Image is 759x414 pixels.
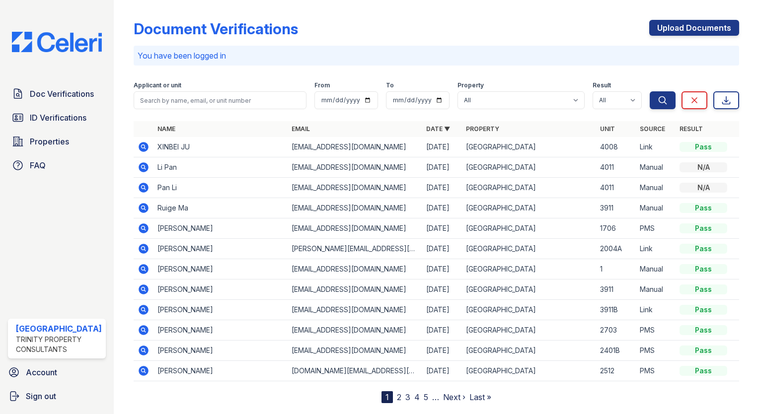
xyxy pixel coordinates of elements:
[292,125,310,133] a: Email
[462,320,596,341] td: [GEOGRAPHIC_DATA]
[462,178,596,198] td: [GEOGRAPHIC_DATA]
[600,125,615,133] a: Unit
[596,341,636,361] td: 2401B
[422,137,462,157] td: [DATE]
[462,300,596,320] td: [GEOGRAPHIC_DATA]
[153,239,288,259] td: [PERSON_NAME]
[649,20,739,36] a: Upload Documents
[153,341,288,361] td: [PERSON_NAME]
[288,300,422,320] td: [EMAIL_ADDRESS][DOMAIN_NAME]
[30,136,69,147] span: Properties
[153,259,288,279] td: [PERSON_NAME]
[636,157,676,178] td: Manual
[288,279,422,300] td: [EMAIL_ADDRESS][DOMAIN_NAME]
[680,325,727,335] div: Pass
[381,391,393,403] div: 1
[288,320,422,341] td: [EMAIL_ADDRESS][DOMAIN_NAME]
[153,157,288,178] td: Li Pan
[422,157,462,178] td: [DATE]
[288,361,422,381] td: [DOMAIN_NAME][EMAIL_ADDRESS][DOMAIN_NAME]
[462,279,596,300] td: [GEOGRAPHIC_DATA]
[466,125,499,133] a: Property
[680,305,727,315] div: Pass
[153,198,288,218] td: Ruige Ma
[457,81,484,89] label: Property
[680,223,727,233] div: Pass
[636,198,676,218] td: Manual
[422,300,462,320] td: [DATE]
[134,91,306,109] input: Search by name, email, or unit number
[680,264,727,274] div: Pass
[8,132,106,151] a: Properties
[462,157,596,178] td: [GEOGRAPHIC_DATA]
[288,178,422,198] td: [EMAIL_ADDRESS][DOMAIN_NAME]
[288,198,422,218] td: [EMAIL_ADDRESS][DOMAIN_NAME]
[680,203,727,213] div: Pass
[288,341,422,361] td: [EMAIL_ADDRESS][DOMAIN_NAME]
[680,142,727,152] div: Pass
[16,323,102,335] div: [GEOGRAPHIC_DATA]
[680,183,727,193] div: N/A
[469,392,491,402] a: Last »
[422,361,462,381] td: [DATE]
[153,300,288,320] td: [PERSON_NAME]
[422,198,462,218] td: [DATE]
[680,284,727,294] div: Pass
[26,390,56,402] span: Sign out
[153,361,288,381] td: [PERSON_NAME]
[636,218,676,239] td: PMS
[16,335,102,354] div: Trinity Property Consultants
[288,137,422,157] td: [EMAIL_ADDRESS][DOMAIN_NAME]
[596,137,636,157] td: 4008
[636,341,676,361] td: PMS
[288,218,422,239] td: [EMAIL_ADDRESS][DOMAIN_NAME]
[596,178,636,198] td: 4011
[422,178,462,198] td: [DATE]
[422,341,462,361] td: [DATE]
[596,279,636,300] td: 3911
[462,137,596,157] td: [GEOGRAPHIC_DATA]
[422,279,462,300] td: [DATE]
[636,320,676,341] td: PMS
[138,50,735,62] p: You have been logged in
[30,159,46,171] span: FAQ
[636,361,676,381] td: PMS
[596,239,636,259] td: 2004A
[153,279,288,300] td: [PERSON_NAME]
[153,137,288,157] td: XINBEI JU
[153,178,288,198] td: Pan Li
[288,259,422,279] td: [EMAIL_ADDRESS][DOMAIN_NAME]
[314,81,330,89] label: From
[680,345,727,355] div: Pass
[8,108,106,128] a: ID Verifications
[414,392,420,402] a: 4
[426,125,450,133] a: Date ▼
[596,300,636,320] td: 3911B
[636,178,676,198] td: Manual
[4,32,110,52] img: CE_Logo_Blue-a8612792a0a2168367f1c8372b55b34899dd931a85d93a1a3d3e32e68fde9ad4.png
[680,366,727,376] div: Pass
[134,20,298,38] div: Document Verifications
[397,392,401,402] a: 2
[153,320,288,341] td: [PERSON_NAME]
[424,392,428,402] a: 5
[636,300,676,320] td: Link
[462,198,596,218] td: [GEOGRAPHIC_DATA]
[153,218,288,239] td: [PERSON_NAME]
[157,125,175,133] a: Name
[680,162,727,172] div: N/A
[288,157,422,178] td: [EMAIL_ADDRESS][DOMAIN_NAME]
[8,84,106,104] a: Doc Verifications
[443,392,465,402] a: Next ›
[596,157,636,178] td: 4011
[405,392,410,402] a: 3
[30,112,86,124] span: ID Verifications
[4,362,110,382] a: Account
[4,386,110,406] a: Sign out
[30,88,94,100] span: Doc Verifications
[596,361,636,381] td: 2512
[636,137,676,157] td: Link
[462,259,596,279] td: [GEOGRAPHIC_DATA]
[432,391,439,403] span: …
